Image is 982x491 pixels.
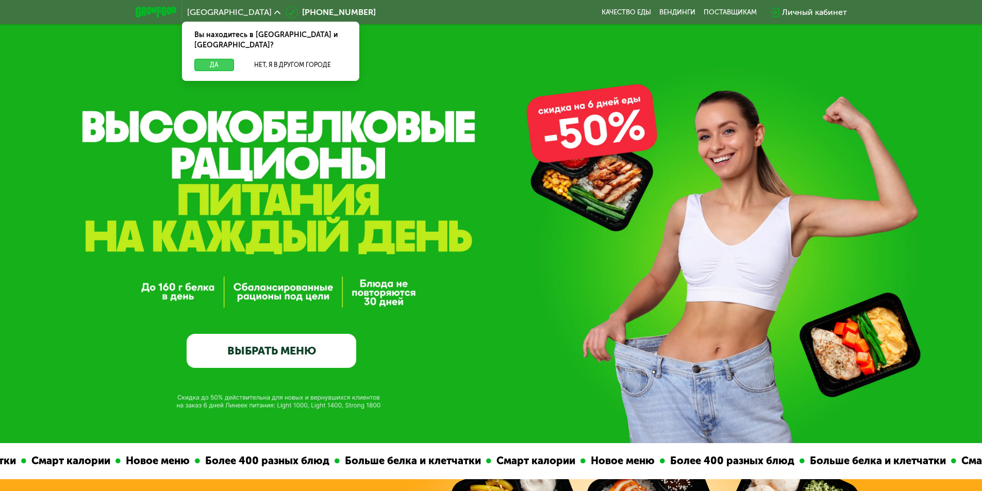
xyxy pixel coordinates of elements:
[199,453,334,469] div: Более 400 разных блюд
[194,59,234,71] button: Да
[659,8,695,16] a: Вендинги
[664,453,799,469] div: Более 400 разных блюд
[182,22,359,59] div: Вы находитесь в [GEOGRAPHIC_DATA] и [GEOGRAPHIC_DATA]?
[491,453,580,469] div: Смарт калории
[602,8,651,16] a: Качество еды
[26,453,115,469] div: Смарт калории
[782,6,847,19] div: Личный кабинет
[120,453,194,469] div: Новое меню
[187,8,272,16] span: [GEOGRAPHIC_DATA]
[339,453,486,469] div: Больше белка и клетчатки
[187,334,356,368] a: ВЫБРАТЬ МЕНЮ
[585,453,659,469] div: Новое меню
[804,453,951,469] div: Больше белка и клетчатки
[704,8,757,16] div: поставщикам
[238,59,347,71] button: Нет, я в другом городе
[286,6,376,19] a: [PHONE_NUMBER]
